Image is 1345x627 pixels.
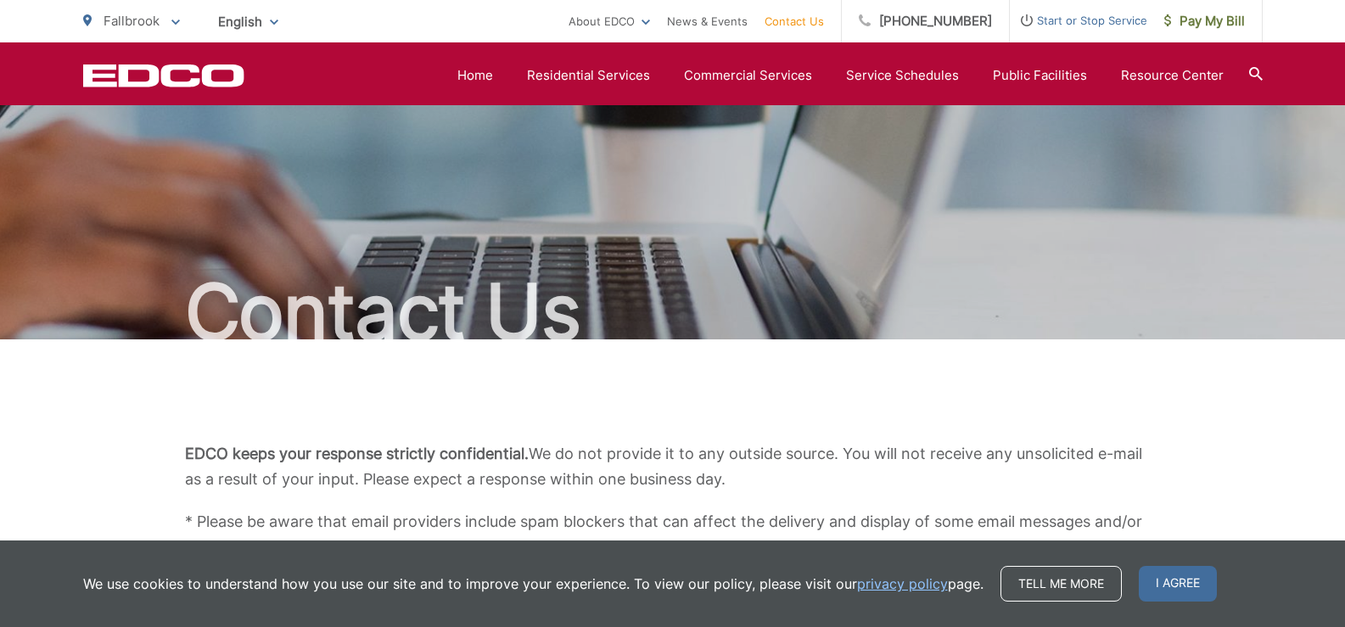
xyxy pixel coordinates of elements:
[765,11,824,31] a: Contact Us
[1164,11,1245,31] span: Pay My Bill
[83,64,244,87] a: EDCD logo. Return to the homepage.
[1121,65,1224,86] a: Resource Center
[527,65,650,86] a: Residential Services
[667,11,748,31] a: News & Events
[1139,566,1217,602] span: I agree
[83,574,984,594] p: We use cookies to understand how you use our site and to improve your experience. To view our pol...
[185,445,529,462] b: EDCO keeps your response strictly confidential.
[1000,566,1122,602] a: Tell me more
[457,65,493,86] a: Home
[569,11,650,31] a: About EDCO
[83,270,1263,355] h1: Contact Us
[205,7,291,36] span: English
[104,13,160,29] span: Fallbrook
[185,509,1161,611] p: * Please be aware that email providers include spam blockers that can affect the delivery and dis...
[857,574,948,594] a: privacy policy
[185,441,1161,492] p: We do not provide it to any outside source. You will not receive any unsolicited e-mail as a resu...
[684,65,812,86] a: Commercial Services
[993,65,1087,86] a: Public Facilities
[846,65,959,86] a: Service Schedules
